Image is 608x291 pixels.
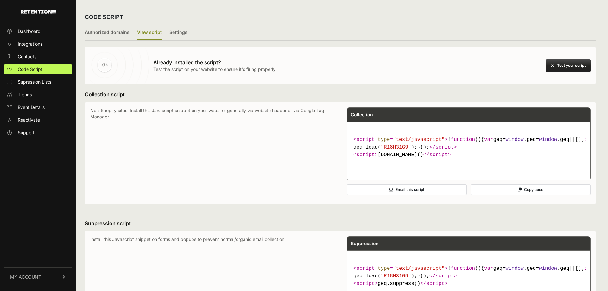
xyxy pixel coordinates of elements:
[18,104,45,111] span: Event Details
[393,137,445,142] span: "text/javascript"
[4,102,72,112] a: Event Details
[539,137,557,142] span: window
[18,66,42,73] span: Code Script
[429,144,457,150] span: </ >
[4,77,72,87] a: Supression Lists
[484,266,493,271] span: var
[90,107,334,199] p: Non-Shopify sites: Install this Javascript snippet on your website, generally via website header ...
[357,152,375,158] span: script
[420,281,447,287] span: </ >
[357,266,375,271] span: script
[21,10,56,14] img: Retention.com
[429,273,457,279] span: </ >
[169,25,187,40] label: Settings
[85,13,123,22] h2: CODE SCRIPT
[429,152,448,158] span: script
[18,117,40,123] span: Reactivate
[353,152,378,158] span: < >
[18,79,51,85] span: Supression Lists
[347,184,467,195] button: Email this script
[18,92,32,98] span: Trends
[4,128,72,138] a: Support
[484,137,493,142] span: var
[393,266,445,271] span: "text/javascript"
[539,266,557,271] span: window
[18,54,36,60] span: Contacts
[435,273,454,279] span: script
[353,281,378,287] span: < >
[18,41,42,47] span: Integrations
[546,59,591,72] button: Test your script
[4,90,72,100] a: Trends
[451,137,481,142] span: ( )
[351,133,586,161] code: [DOMAIN_NAME]()
[4,267,72,287] a: MY ACCOUNT
[85,219,596,227] h3: Suppression script
[347,108,590,122] div: Collection
[4,52,72,62] a: Contacts
[423,152,451,158] span: </ >
[378,137,390,142] span: type
[18,28,41,35] span: Dashboard
[451,266,481,271] span: ( )
[353,266,448,271] span: < = >
[505,137,524,142] span: window
[10,274,41,280] span: MY ACCOUNT
[18,130,35,136] span: Support
[351,262,586,290] code: geq.suppress()
[153,59,275,66] h3: Already installed the script?
[347,237,590,250] div: Suppression
[451,266,475,271] span: function
[85,25,130,40] label: Authorized domains
[357,281,375,287] span: script
[435,144,454,150] span: script
[153,66,275,73] p: Test the script on your website to ensure it's firing properly
[4,64,72,74] a: Code Script
[426,281,445,287] span: script
[357,137,375,142] span: script
[471,184,591,195] button: Copy code
[585,266,591,271] span: if
[378,266,390,271] span: type
[137,25,162,40] label: View script
[4,39,72,49] a: Integrations
[4,115,72,125] a: Reactivate
[85,91,596,98] h3: Collection script
[381,144,411,150] span: "R18H31G9"
[381,273,411,279] span: "R18H31G9"
[505,266,524,271] span: window
[585,137,591,142] span: if
[353,137,448,142] span: < = >
[451,137,475,142] span: function
[4,26,72,36] a: Dashboard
